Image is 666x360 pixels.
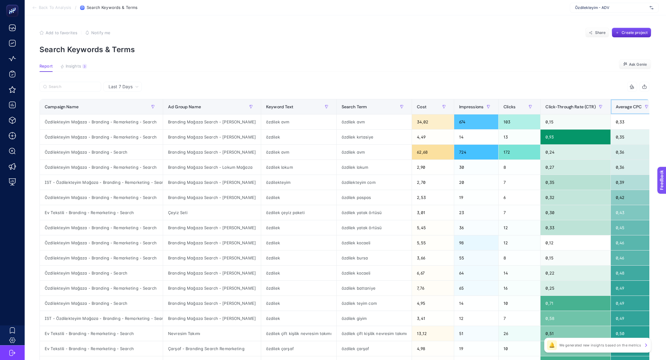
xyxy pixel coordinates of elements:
[39,45,651,54] p: Search Keywords & Terms
[163,114,261,129] div: Branding Mağaza Search - [PERSON_NAME]
[611,266,657,280] div: 0,48
[163,130,261,144] div: Branding Mağaza Search - [PERSON_NAME]
[261,235,336,250] div: özdilek
[49,85,97,89] input: Search
[499,326,540,341] div: 26
[412,326,454,341] div: 13,12
[499,130,540,144] div: 13
[163,175,261,190] div: Branding Mağaza Search - [PERSON_NAME]
[541,250,610,265] div: 0,15
[163,190,261,205] div: Branding Mağaza Search - [PERSON_NAME]
[611,114,657,129] div: 0,33
[454,130,499,144] div: 14
[40,175,163,190] div: IST - Özdilekteyim Mağaza - Branding - Remarketing - Search
[337,311,412,326] div: özdilek giyim
[547,340,557,350] div: 🔔
[337,281,412,296] div: özdilek battaniye
[412,145,454,159] div: 62,68
[261,250,336,265] div: özdilek
[499,281,540,296] div: 16
[75,5,76,10] span: /
[109,84,133,90] span: Last 7 Days
[337,326,412,341] div: özdilek çift kişilik nevresim takımı
[619,60,651,69] button: Ask Genie
[611,175,657,190] div: 0,39
[163,220,261,235] div: Branding Mağaza Search - [PERSON_NAME]
[40,160,163,175] div: Özdilekteyim Mağaza - Branding - Remarketing - Search
[261,341,336,356] div: özdilek çarşaf
[499,114,540,129] div: 103
[40,205,163,220] div: Ev Tekstili - Branding - Remarketing - Search
[163,205,261,220] div: Çeyiz Seti
[40,250,163,265] div: Özdilekteyim Mağaza - Branding - Remarketing - Search
[66,64,81,69] span: Insights
[261,205,336,220] div: özdilek çeyiz paketi
[261,311,336,326] div: özdilek
[499,160,540,175] div: 8
[499,341,540,356] div: 10
[611,220,657,235] div: 0,45
[40,281,163,296] div: Özdilekteyim Mağaza - Branding - Remarketing - Search
[266,104,294,109] span: Keyword Text
[454,114,499,129] div: 674
[454,235,499,250] div: 98
[541,130,610,144] div: 0,93
[541,114,610,129] div: 0,15
[337,341,412,356] div: özdilek çarşaf
[412,281,454,296] div: 7,76
[412,296,454,311] div: 4,95
[46,30,77,35] span: Add to favorites
[40,326,163,341] div: Ev Tekstili - Branding - Remarketing - Search
[412,311,454,326] div: 3,41
[261,175,336,190] div: özdilekteyim
[163,250,261,265] div: Branding Mağaza Search - [PERSON_NAME]
[499,205,540,220] div: 7
[541,145,610,159] div: 0,24
[85,30,110,35] button: Notify me
[541,205,610,220] div: 0,30
[412,160,454,175] div: 2,90
[168,104,201,109] span: Ad Group Name
[541,341,610,356] div: 0,53
[454,266,499,280] div: 64
[611,160,657,175] div: 0,36
[337,114,412,129] div: özdilek avm
[163,326,261,341] div: Nevresim Takımı
[39,30,77,35] button: Add to favorites
[612,28,651,38] button: Create project
[163,145,261,159] div: Branding Mağaza Search - [PERSON_NAME]
[454,296,499,311] div: 14
[417,104,426,109] span: Cost
[40,266,163,280] div: Özdilekteyim Mağaza - Branding - Search
[611,130,657,144] div: 0,35
[622,30,647,35] span: Create project
[541,175,610,190] div: 0,35
[337,296,412,311] div: özdilek teyim com
[611,281,657,296] div: 0,49
[40,235,163,250] div: Özdilekteyim Mağaza - Branding - Remarketing - Search
[412,341,454,356] div: 4,98
[499,175,540,190] div: 7
[40,311,163,326] div: IST - Özdilekteyim Mağaza - Branding - Remarketing - Search
[499,266,540,280] div: 14
[611,250,657,265] div: 0,46
[454,190,499,205] div: 19
[337,145,412,159] div: özdilek avm
[412,250,454,265] div: 3,66
[40,145,163,159] div: Özdilekteyim Mağaza - Branding - Search
[454,145,499,159] div: 724
[261,281,336,296] div: özdilek
[454,220,499,235] div: 36
[454,250,499,265] div: 55
[541,220,610,235] div: 0,33
[40,220,163,235] div: Özdilekteyim Mağaza - Branding - Remarketing - Search
[541,326,610,341] div: 0,51
[261,326,336,341] div: özdilek çift kişilik nevresim takımı
[337,250,412,265] div: özdilek bursa
[454,281,499,296] div: 65
[541,235,610,250] div: 0,12
[337,266,412,280] div: özdilek kocaeli
[650,5,653,11] img: svg%3e
[541,266,610,280] div: 0,22
[499,311,540,326] div: 7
